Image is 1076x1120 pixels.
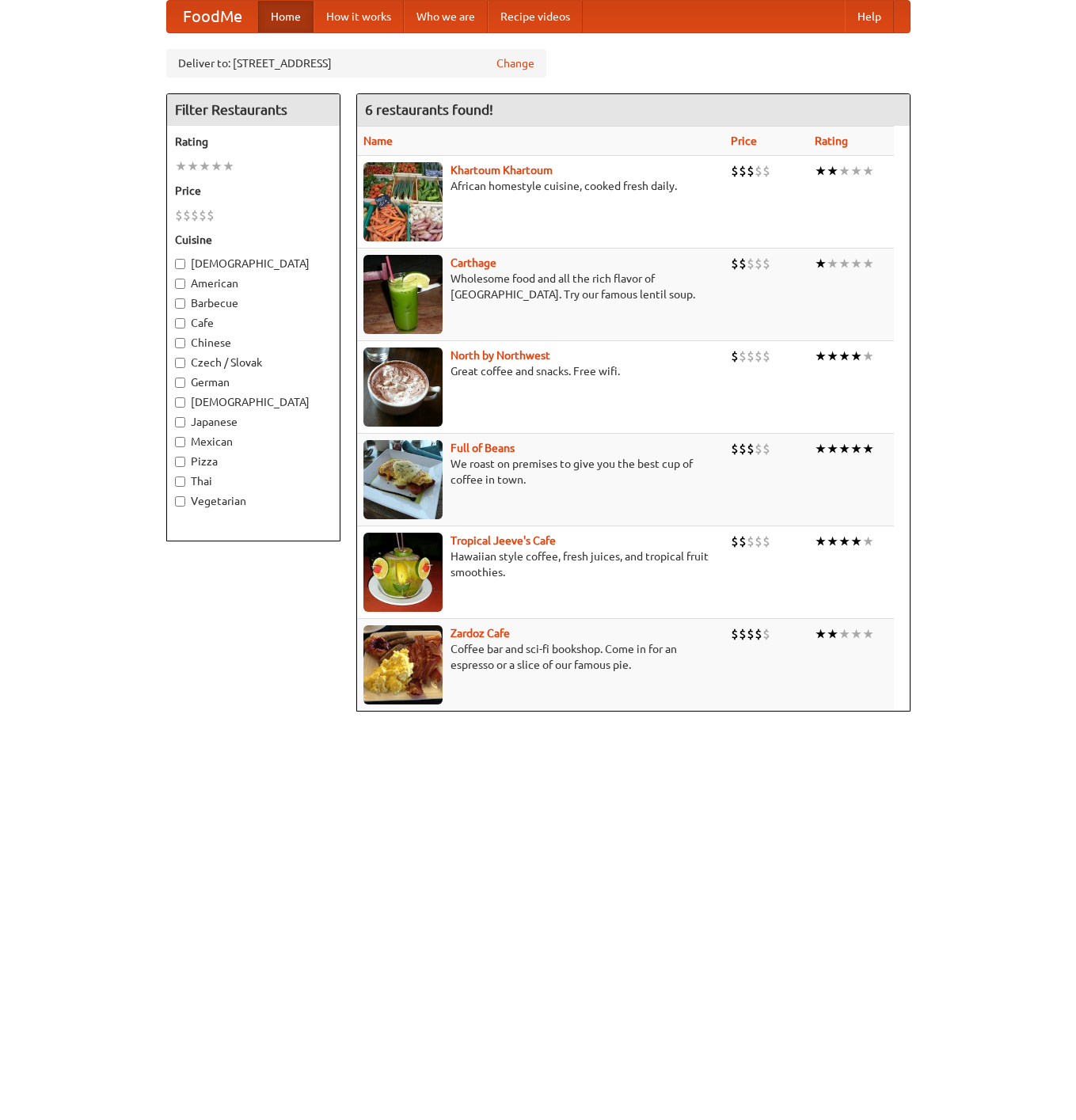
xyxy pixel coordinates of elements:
[451,534,556,547] a: Tropical Jeeve's Cafe
[451,164,553,177] a: Khartoum Khartoum
[175,378,185,388] input: German
[175,295,332,311] label: Barbecue
[850,440,862,457] li: ★
[850,533,862,550] li: ★
[747,347,755,365] li: $
[363,440,443,519] img: beans.jpg
[838,347,850,365] li: ★
[363,641,718,673] p: Coffee bar and sci-fi bookshop. Come in for an espresso or a slice of our famous pie.
[175,476,185,487] input: Thai
[451,627,510,640] b: Zardoz Cafe
[314,1,404,32] a: How it works
[838,255,850,272] li: ★
[739,625,747,643] li: $
[488,1,583,32] a: Recipe videos
[838,162,850,180] li: ★
[363,178,718,194] p: African homestyle cuisine, cooked fresh daily.
[815,625,827,643] li: ★
[199,207,207,224] li: $
[175,417,185,427] input: Japanese
[166,49,546,78] div: Deliver to: [STREET_ADDRESS]
[731,440,739,457] li: $
[451,442,515,454] a: Full of Beans
[815,533,827,550] li: ★
[755,162,762,180] li: $
[762,440,770,457] li: $
[747,440,755,457] li: $
[175,134,332,150] h5: Rating
[211,158,222,175] li: ★
[167,94,340,126] h4: Filter Restaurants
[175,318,185,328] input: Cafe
[175,259,185,269] input: [DEMOGRAPHIC_DATA]
[862,625,874,643] li: ★
[222,158,234,175] li: ★
[731,255,739,272] li: $
[850,162,862,180] li: ★
[862,440,874,457] li: ★
[175,358,185,368] input: Czech / Slovak
[175,315,332,331] label: Cafe
[404,1,488,32] a: Who we are
[815,255,827,272] li: ★
[363,135,393,147] a: Name
[175,454,332,469] label: Pizza
[363,549,718,580] p: Hawaiian style coffee, fresh juices, and tropical fruit smoothies.
[731,625,739,643] li: $
[747,162,755,180] li: $
[739,533,747,550] li: $
[363,456,718,488] p: We roast on premises to give you the best cup of coffee in town.
[755,440,762,457] li: $
[175,338,185,348] input: Chinese
[747,625,755,643] li: $
[762,533,770,550] li: $
[755,255,762,272] li: $
[183,207,191,224] li: $
[207,207,215,224] li: $
[175,374,332,390] label: German
[363,533,443,612] img: jeeves.jpg
[175,232,332,248] h5: Cuisine
[815,347,827,365] li: ★
[850,347,862,365] li: ★
[755,347,762,365] li: $
[747,533,755,550] li: $
[363,162,443,241] img: khartoum.jpg
[175,256,332,271] label: [DEMOGRAPHIC_DATA]
[258,1,314,32] a: Home
[731,533,739,550] li: $
[175,158,187,175] li: ★
[175,437,185,447] input: Mexican
[827,255,838,272] li: ★
[731,135,757,147] a: Price
[451,349,550,362] b: North by Northwest
[199,158,211,175] li: ★
[363,347,443,427] img: north.jpg
[167,1,258,32] a: FoodMe
[862,347,874,365] li: ★
[496,55,534,71] a: Change
[827,347,838,365] li: ★
[827,162,838,180] li: ★
[827,440,838,457] li: ★
[755,533,762,550] li: $
[175,394,332,410] label: [DEMOGRAPHIC_DATA]
[739,255,747,272] li: $
[838,533,850,550] li: ★
[845,1,894,32] a: Help
[815,440,827,457] li: ★
[175,434,332,450] label: Mexican
[838,625,850,643] li: ★
[363,625,443,704] img: zardoz.jpg
[762,162,770,180] li: $
[731,162,739,180] li: $
[739,440,747,457] li: $
[739,347,747,365] li: $
[363,255,443,334] img: carthage.jpg
[175,414,332,430] label: Japanese
[175,493,332,509] label: Vegetarian
[175,298,185,309] input: Barbecue
[175,207,183,224] li: $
